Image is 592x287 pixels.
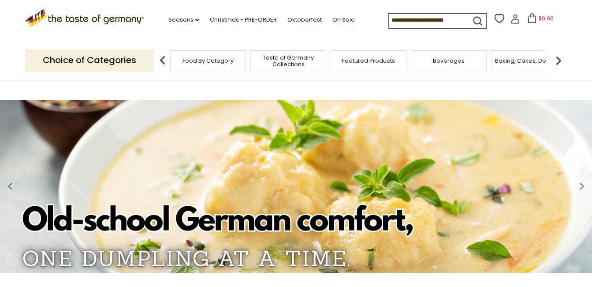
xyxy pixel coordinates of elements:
a: Featured Products [342,57,395,64]
button: $0.00 [522,13,559,26]
p: Choice of Categories [25,49,154,71]
img: next arrow [550,52,567,69]
a: Oktoberfest [287,15,322,25]
img: previous arrow [154,52,171,69]
a: Taste of Germany Collections [253,54,324,68]
a: On Sale [332,15,355,25]
a: Christmas - PRE-ORDER [210,15,277,25]
span: $0.00 [539,15,554,22]
a: Beverages [433,57,465,64]
a: Food By Category [182,57,234,64]
a: Baking, Cakes, Desserts [495,57,563,64]
a: Seasons [168,15,199,25]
